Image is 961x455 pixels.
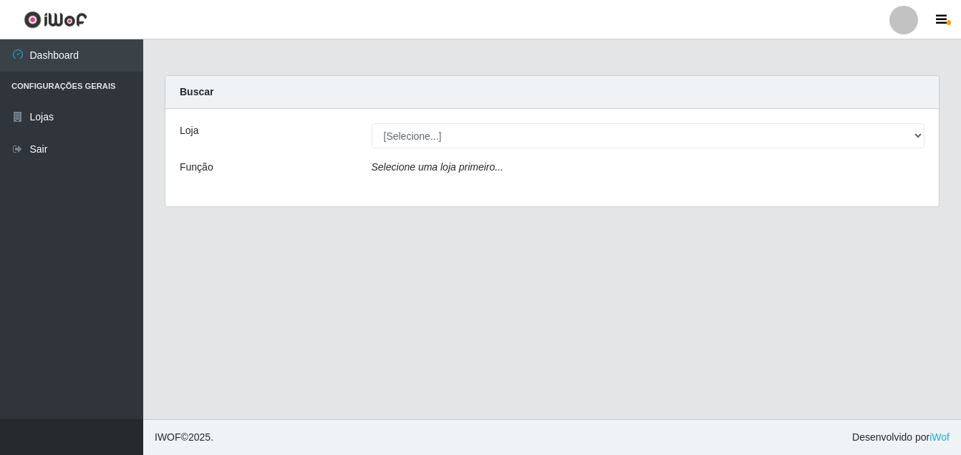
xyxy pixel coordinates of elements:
span: © 2025 . [155,430,213,445]
label: Função [180,160,213,175]
img: CoreUI Logo [24,11,87,29]
label: Loja [180,123,198,138]
span: IWOF [155,431,181,443]
span: Desenvolvido por [852,430,950,445]
i: Selecione uma loja primeiro... [372,161,503,173]
a: iWof [929,431,950,443]
strong: Buscar [180,86,213,97]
